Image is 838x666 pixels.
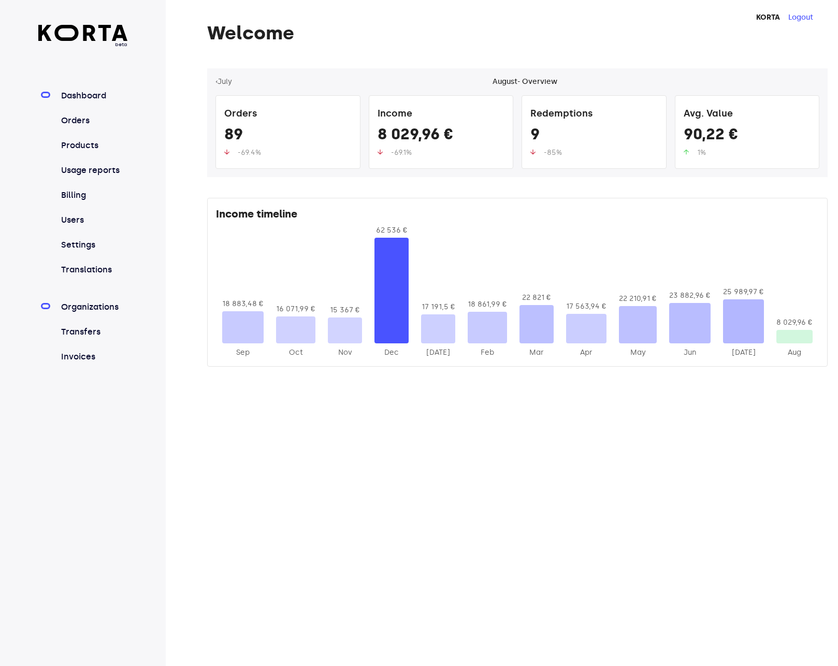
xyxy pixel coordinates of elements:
a: Billing [59,189,128,201]
span: beta [38,41,128,48]
div: Orders [224,104,352,125]
div: 2025-Aug [776,348,813,358]
a: Invoices [59,351,128,363]
div: 2024-Dec [374,348,409,358]
div: 23 882,96 € [669,291,711,301]
span: -69.1% [391,148,412,157]
div: 62 536 € [374,225,409,236]
div: 2024-Oct [276,348,315,358]
div: 2025-May [619,348,657,358]
img: up [224,149,229,155]
img: up [684,149,689,155]
img: Korta [38,25,128,41]
button: ‹July [215,77,232,87]
div: Redemptions [530,104,658,125]
div: 2025-Jun [669,348,711,358]
button: Logout [788,12,813,23]
div: Avg. Value [684,104,811,125]
div: 15 367 € [328,305,362,315]
h1: Welcome [207,23,828,44]
div: 9 [530,125,658,148]
a: Orders [59,114,128,127]
div: 89 [224,125,352,148]
div: 8 029,96 € [776,317,813,328]
div: 2025-Mar [519,348,554,358]
div: 17 191,5 € [421,302,455,312]
div: 16 071,99 € [276,304,315,314]
a: Settings [59,239,128,251]
a: Usage reports [59,164,128,177]
a: Products [59,139,128,152]
div: 2025-Jul [723,348,764,358]
div: 18 883,48 € [222,299,264,309]
div: 8 029,96 € [378,125,505,148]
a: Transfers [59,326,128,338]
img: up [378,149,383,155]
div: 2024-Nov [328,348,362,358]
div: Income timeline [216,207,819,225]
div: 2024-Sep [222,348,264,358]
span: -69.4% [238,148,261,157]
div: 22 821 € [519,293,554,303]
span: 1% [697,148,706,157]
a: Dashboard [59,90,128,102]
span: -85% [544,148,562,157]
div: 25 989,97 € [723,287,764,297]
img: up [530,149,536,155]
div: 90,22 € [684,125,811,148]
a: Translations [59,264,128,276]
strong: KORTA [756,13,780,22]
div: 2025-Jan [421,348,455,358]
div: 22 210,91 € [619,294,657,304]
a: Organizations [59,301,128,313]
a: Users [59,214,128,226]
div: Income [378,104,505,125]
div: August - Overview [493,77,557,87]
a: beta [38,25,128,48]
div: 18 861,99 € [468,299,507,310]
div: 2025-Apr [566,348,606,358]
div: 17 563,94 € [566,301,606,312]
div: 2025-Feb [468,348,507,358]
